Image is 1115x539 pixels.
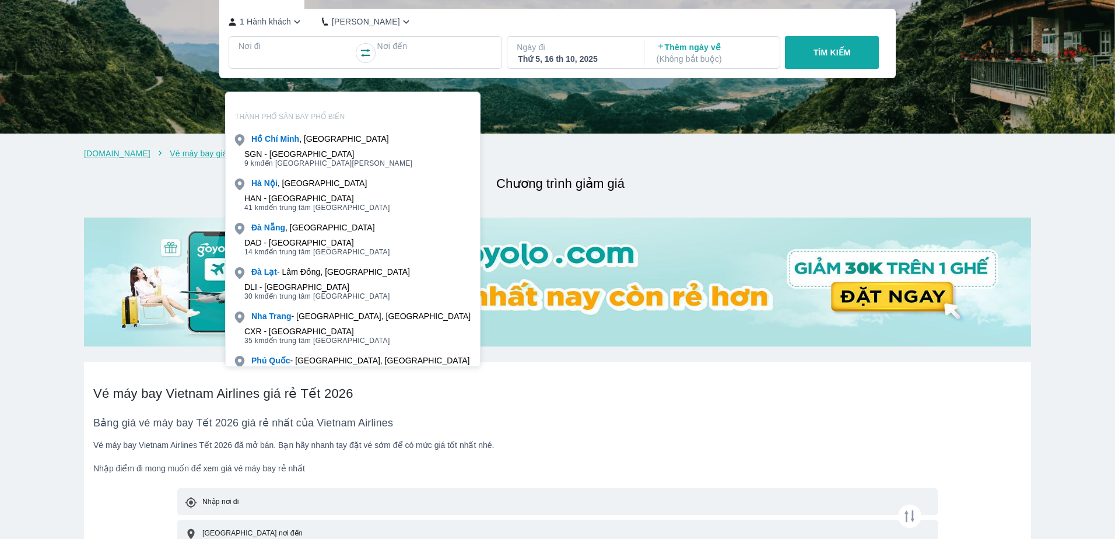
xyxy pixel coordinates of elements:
[244,194,390,203] div: HAN - [GEOGRAPHIC_DATA]
[84,148,1031,159] nav: breadcrumb
[229,16,303,28] button: 1 Hành khách
[244,248,265,256] span: 14 km
[93,416,1022,430] h3: Bảng giá vé máy bay Tết 2026 giá rẻ nhất của Vietnam Airlines
[251,178,262,188] b: Hà
[84,149,150,158] a: [DOMAIN_NAME]
[244,327,390,336] div: CXR - [GEOGRAPHIC_DATA]
[244,238,390,247] div: DAD - [GEOGRAPHIC_DATA]
[244,337,265,345] span: 35 km
[251,355,469,366] div: - [GEOGRAPHIC_DATA], [GEOGRAPHIC_DATA]
[244,292,390,301] span: đến trung tâm [GEOGRAPHIC_DATA]
[269,311,291,321] b: Trang
[251,133,389,145] div: , [GEOGRAPHIC_DATA]
[251,356,267,365] b: Phú
[239,40,354,52] p: Nơi đi
[251,134,262,143] b: Hồ
[244,159,413,168] span: đến [GEOGRAPHIC_DATA][PERSON_NAME]
[244,336,390,345] span: đến trung tâm [GEOGRAPHIC_DATA]
[226,112,480,121] p: THÀNH PHỐ SÂN BAY PHỔ BIẾN
[244,282,390,292] div: DLI - [GEOGRAPHIC_DATA]
[251,311,267,321] b: Nha
[322,16,412,28] button: [PERSON_NAME]
[377,40,492,52] p: Nơi đến
[269,356,290,365] b: Quốc
[244,292,265,300] span: 30 km
[93,439,1022,474] div: Vé máy bay Vietnam Airlines Tết 2026 đã mở bán. Bạn hãy nhanh tay đặt vé sớm để có mức giá tốt nh...
[251,266,410,278] div: - Lâm Đồng, [GEOGRAPHIC_DATA]
[265,134,278,143] b: Chí
[280,134,299,143] b: Minh
[657,41,770,65] p: Thêm ngày về
[90,173,1031,194] h2: Chương trình giảm giá
[264,178,278,188] b: Nội
[518,53,631,65] div: Thứ 5, 16 th 10, 2025
[251,267,262,276] b: Đà
[244,159,261,167] span: 9 km
[244,149,413,159] div: SGN - [GEOGRAPHIC_DATA]
[264,223,285,232] b: Nẵng
[264,267,277,276] b: Lạt
[251,177,367,189] div: , [GEOGRAPHIC_DATA]
[170,149,237,158] a: Vé máy bay giá rẻ
[251,222,375,233] div: , [GEOGRAPHIC_DATA]
[84,218,1031,346] img: banner-home
[657,53,770,65] p: ( Không bắt buộc )
[93,386,1022,402] h2: Vé máy bay Vietnam Airlines giá rẻ Tết 2026
[244,203,390,212] span: đến trung tâm [GEOGRAPHIC_DATA]
[332,16,400,27] p: [PERSON_NAME]
[517,41,632,53] p: Ngày đi
[240,16,291,27] p: 1 Hành khách
[251,223,262,232] b: Đà
[244,247,390,257] span: đến trung tâm [GEOGRAPHIC_DATA]
[251,310,471,322] div: - [GEOGRAPHIC_DATA], [GEOGRAPHIC_DATA]
[244,204,265,212] span: 41 km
